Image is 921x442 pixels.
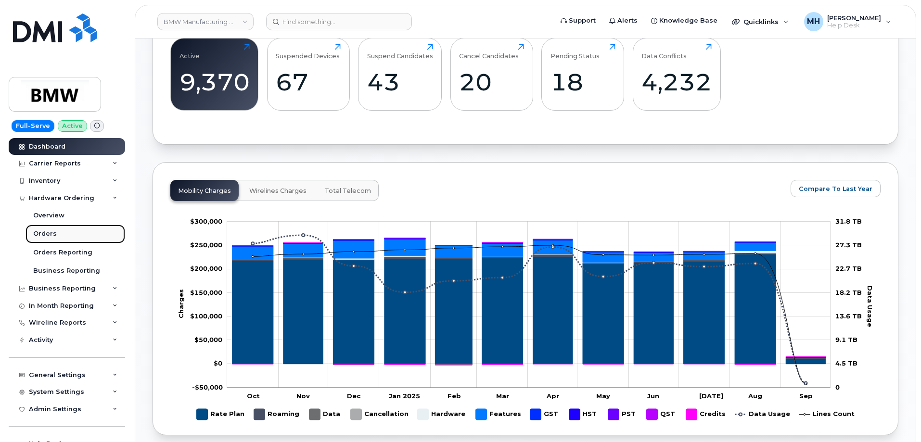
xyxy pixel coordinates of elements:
[835,289,862,296] tspan: 18.2 TB
[791,180,881,197] button: Compare To Last Year
[743,18,779,25] span: Quicklinks
[192,383,223,391] g: $0
[835,217,862,225] tspan: 31.8 TB
[194,336,222,343] g: $0
[389,392,420,400] tspan: Jan 2025
[276,44,340,60] div: Suspended Devices
[179,68,250,96] div: 9,370
[367,44,433,105] a: Suspend Candidates43
[190,289,222,296] tspan: $150,000
[367,44,433,60] div: Suspend Candidates
[835,265,862,272] tspan: 22.7 TB
[192,383,223,391] tspan: -$50,000
[550,44,615,105] a: Pending Status18
[799,392,813,400] tspan: Sep
[179,44,250,105] a: Active9,370
[367,68,433,96] div: 43
[617,16,638,25] span: Alerts
[194,336,222,343] tspan: $50,000
[602,11,644,30] a: Alerts
[190,312,222,320] g: $0
[866,286,874,327] tspan: Data Usage
[177,289,185,318] tspan: Charges
[214,360,222,367] tspan: $0
[659,16,717,25] span: Knowledge Base
[835,383,840,391] tspan: 0
[647,405,677,424] g: QST
[835,360,857,367] tspan: 4.5 TB
[418,405,466,424] g: Hardware
[569,405,599,424] g: HST
[266,13,412,30] input: Find something...
[608,405,637,424] g: PST
[459,68,524,96] div: 20
[309,405,341,424] g: Data
[641,68,712,96] div: 4,232
[496,392,509,400] tspan: Mar
[835,312,862,320] tspan: 13.6 TB
[827,22,881,29] span: Help Desk
[276,68,341,96] div: 67
[232,238,826,357] g: HST
[276,44,341,105] a: Suspended Devices67
[879,400,914,435] iframe: Messenger Launcher
[641,44,712,105] a: Data Conflicts4,232
[190,241,222,249] g: $0
[546,392,559,400] tspan: Apr
[641,44,687,60] div: Data Conflicts
[177,217,874,424] g: Chart
[596,392,610,400] tspan: May
[699,392,723,400] tspan: [DATE]
[725,12,795,31] div: Quicklinks
[835,241,862,249] tspan: 27.3 TB
[190,289,222,296] g: $0
[799,184,872,193] span: Compare To Last Year
[232,254,826,364] g: Rate Plan
[550,68,615,96] div: 18
[554,11,602,30] a: Support
[799,405,855,424] g: Lines Count
[835,336,857,343] tspan: 9.1 TB
[157,13,254,30] a: BMW Manufacturing Co LLC
[827,14,881,22] span: [PERSON_NAME]
[249,187,307,195] span: Wirelines Charges
[190,241,222,249] tspan: $250,000
[686,405,726,424] g: Credits
[569,16,596,25] span: Support
[476,405,521,424] g: Features
[296,392,310,400] tspan: Nov
[797,12,898,31] div: Melissa Hoye
[197,405,855,424] g: Legend
[190,265,222,272] tspan: $200,000
[748,392,762,400] tspan: Aug
[448,392,461,400] tspan: Feb
[190,265,222,272] g: $0
[254,405,300,424] g: Roaming
[459,44,524,105] a: Cancel Candidates20
[644,11,724,30] a: Knowledge Base
[232,253,826,359] g: Roaming
[459,44,519,60] div: Cancel Candidates
[190,217,222,225] tspan: $300,000
[351,405,409,424] g: Cancellation
[530,405,560,424] g: GST
[647,392,659,400] tspan: Jun
[807,16,820,27] span: MH
[190,217,222,225] g: $0
[325,187,371,195] span: Total Telecom
[550,44,600,60] div: Pending Status
[190,312,222,320] tspan: $100,000
[197,405,244,424] g: Rate Plan
[179,44,200,60] div: Active
[247,392,260,400] tspan: Oct
[347,392,361,400] tspan: Dec
[735,405,790,424] g: Data Usage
